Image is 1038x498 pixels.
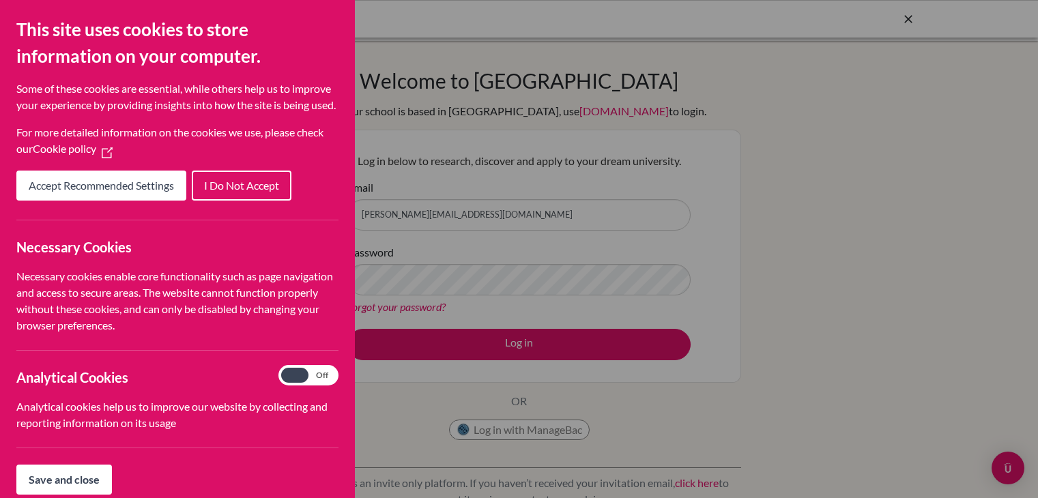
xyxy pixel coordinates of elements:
h2: This site uses cookies to store information on your computer. [16,16,338,70]
span: For more detailed information on the cookies we use, please check our [16,126,323,155]
a: Cookie policy [33,142,113,155]
span: Off [308,368,336,383]
p: Some of these cookies are essential, while others help us to improve your experience by providing... [16,80,338,113]
span: Cookie policy [33,142,96,155]
button: Save and close [16,465,112,495]
p: Necessary cookies enable core functionality such as page navigation and access to secure areas. T... [16,268,338,334]
h3: Analytical Cookies [16,367,338,387]
span: On [281,368,308,383]
p: Analytical cookies help us to improve our website by collecting and reporting information on its ... [16,398,338,431]
span: I Do Not Accept [204,179,279,192]
span: Accept Recommended Settings [29,179,174,192]
button: I Do Not Accept [192,171,291,201]
h3: Necessary Cookies [16,237,338,257]
span: Save and close [29,473,100,486]
button: Accept Recommended Settings [16,171,186,201]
